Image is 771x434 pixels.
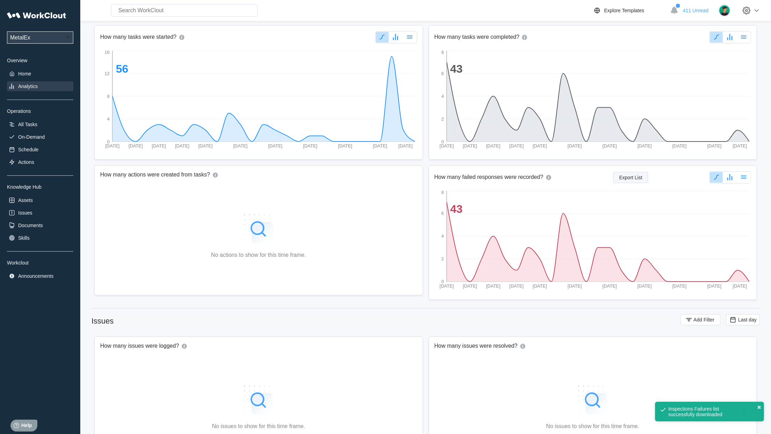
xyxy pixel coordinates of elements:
button: Add Filter [681,314,720,325]
a: Announcements [7,271,73,281]
div: Assets [18,197,33,203]
div: No actions to show for this time frame. [211,252,306,258]
tspan: [DATE] [233,143,247,149]
tspan: [DATE] [672,143,687,149]
tspan: 8 [441,50,444,55]
tspan: [DATE] [568,143,582,149]
h2: How many failed responses were recorded? [435,174,543,181]
a: Issues [7,208,73,218]
tspan: 2 [441,256,444,262]
tspan: [DATE] [486,283,500,289]
div: No issues to show for this time frame. [546,423,639,429]
tspan: [DATE] [509,283,524,289]
a: Documents [7,220,73,230]
tspan: 0 [107,139,110,144]
tspan: 4 [441,94,444,99]
tspan: 43 [450,203,463,215]
a: On-Demand [7,132,73,142]
tspan: [DATE] [637,143,652,149]
tspan: 0 [441,279,444,284]
a: Analytics [7,81,73,91]
tspan: [DATE] [399,143,413,149]
div: Home [18,71,31,77]
tspan: [DATE] [533,283,547,289]
tspan: [DATE] [463,143,477,149]
div: All Tasks [18,122,37,127]
div: Skills [18,235,30,241]
tspan: 12 [105,71,110,76]
tspan: 0 [441,139,444,144]
tspan: 2 [441,116,444,122]
tspan: [DATE] [152,143,166,149]
img: user.png [719,5,731,16]
tspan: 16 [105,50,110,55]
a: Explore Templates [593,6,667,15]
tspan: [DATE] [602,143,617,149]
tspan: [DATE] [439,143,454,149]
div: Workclout [7,260,73,266]
div: Knowledge Hub [7,184,73,190]
div: Explore Templates [604,8,644,13]
tspan: [DATE] [733,143,747,149]
tspan: [DATE] [533,143,547,149]
h2: How many tasks were completed? [435,34,520,41]
span: Add Filter [694,317,714,322]
h2: How many actions were created from tasks? [100,171,210,179]
tspan: [DATE] [568,283,582,289]
h2: How many issues were resolved? [435,342,518,350]
tspan: 4 [441,234,444,239]
h2: How many tasks were started? [100,34,177,41]
input: Search WorkClout [111,4,258,17]
div: Analytics [18,84,38,89]
div: Documents [18,223,43,228]
tspan: [DATE] [733,283,747,289]
tspan: 8 [107,94,110,99]
a: Skills [7,233,73,243]
tspan: [DATE] [439,283,454,289]
button: Export List [613,172,648,183]
a: Assets [7,195,73,205]
div: Schedule [18,147,38,152]
tspan: [DATE] [509,143,524,149]
button: close [757,405,761,410]
div: Issues [91,317,114,326]
tspan: [DATE] [463,283,477,289]
div: On-Demand [18,134,45,140]
div: Announcements [18,273,53,279]
div: Inspections Failures list successfully downloaded [668,406,742,417]
span: Export List [619,175,642,180]
tspan: [DATE] [128,143,143,149]
tspan: [DATE] [637,283,652,289]
tspan: 43 [450,63,463,75]
span: Last day [738,317,757,323]
tspan: [DATE] [338,143,352,149]
tspan: 6 [441,71,444,76]
tspan: 8 [441,190,444,195]
h2: How many issues were logged? [100,342,179,350]
tspan: [DATE] [486,143,500,149]
tspan: [DATE] [672,283,687,289]
span: 411 Unread [683,8,709,13]
div: Operations [7,108,73,114]
tspan: [DATE] [707,143,721,149]
a: Actions [7,157,73,167]
div: Actions [18,159,34,165]
a: Schedule [7,145,73,154]
tspan: 4 [107,116,110,122]
tspan: [DATE] [707,283,721,289]
tspan: [DATE] [303,143,317,149]
tspan: [DATE] [175,143,190,149]
a: Home [7,69,73,79]
div: No issues to show for this time frame. [212,423,305,429]
tspan: 56 [116,63,128,75]
tspan: [DATE] [198,143,213,149]
tspan: [DATE] [373,143,387,149]
tspan: [DATE] [268,143,282,149]
tspan: 6 [441,211,444,216]
a: All Tasks [7,120,73,129]
div: Overview [7,58,73,63]
div: Issues [18,210,32,216]
tspan: [DATE] [105,143,120,149]
tspan: [DATE] [602,283,617,289]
